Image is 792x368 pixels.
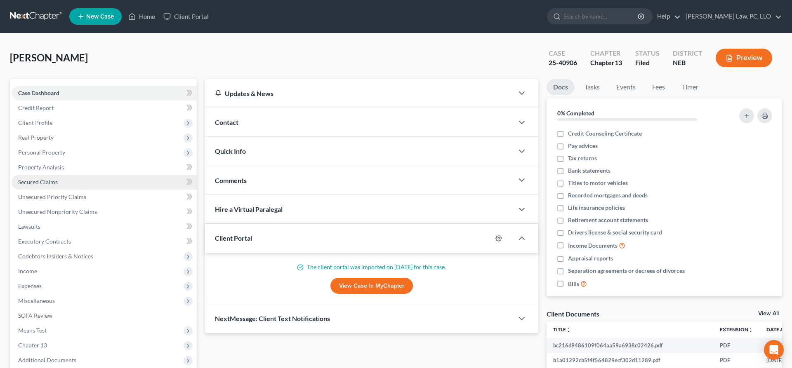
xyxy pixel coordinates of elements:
[568,129,642,138] span: Credit Counseling Certificate
[215,263,528,271] p: The client portal was imported on [DATE] for this case.
[615,59,622,66] span: 13
[18,193,86,200] span: Unsecured Priority Claims
[713,338,760,353] td: PDF
[12,160,197,175] a: Property Analysis
[215,205,283,213] span: Hire a Virtual Paralegal
[568,154,597,162] span: Tax returns
[18,253,93,260] span: Codebtors Insiders & Notices
[610,79,642,95] a: Events
[18,89,59,96] span: Case Dashboard
[18,104,54,111] span: Credit Report
[568,241,618,250] span: Income Documents
[547,79,575,95] a: Docs
[86,14,114,20] span: New Case
[215,176,247,184] span: Comments
[18,327,47,334] span: Means Test
[18,238,71,245] span: Executory Contracts
[568,280,579,288] span: Bills
[681,9,782,24] a: [PERSON_NAME] Law, PC, LLO
[18,223,40,230] span: Lawsuits
[215,147,246,155] span: Quick Info
[18,164,64,171] span: Property Analysis
[713,353,760,368] td: PDF
[12,101,197,115] a: Credit Report
[215,314,330,322] span: NextMessage: Client Text Notifications
[553,326,571,333] a: Titleunfold_more
[646,79,672,95] a: Fees
[18,282,42,289] span: Expenses
[12,86,197,101] a: Case Dashboard
[215,234,252,242] span: Client Portal
[716,49,772,67] button: Preview
[568,228,662,237] span: Drivers license & social security card
[563,9,639,24] input: Search by name...
[568,166,610,175] span: Bank statements
[673,58,702,68] div: NEB
[18,119,52,126] span: Client Profile
[18,312,52,319] span: SOFA Review
[124,9,159,24] a: Home
[12,190,197,204] a: Unsecured Priority Claims
[590,58,622,68] div: Chapter
[557,110,594,117] strong: 0% Completed
[764,340,784,360] div: Open Intercom Messenger
[653,9,681,24] a: Help
[566,328,571,333] i: unfold_more
[18,356,76,363] span: Additional Documents
[673,49,702,58] div: District
[18,267,37,274] span: Income
[12,175,197,190] a: Secured Claims
[18,178,58,185] span: Secured Claims
[549,58,577,68] div: 25-40906
[12,204,197,219] a: Unsecured Nonpriority Claims
[720,326,753,333] a: Extensionunfold_more
[215,118,238,126] span: Contact
[547,353,713,368] td: b1a01292cb5f4f564829ecf302d11289.pdf
[18,149,65,156] span: Personal Property
[568,179,628,187] span: Titles to motor vehicles
[568,254,613,263] span: Appraisal reports
[12,219,197,234] a: Lawsuits
[547,309,599,318] div: Client Documents
[568,216,648,224] span: Retirement account statements
[578,79,606,95] a: Tasks
[675,79,705,95] a: Timer
[330,278,413,294] a: View Case in MyChapter
[215,89,504,98] div: Updates & News
[568,142,598,150] span: Pay advices
[568,191,648,199] span: Recorded mortgages and deeds
[758,311,779,316] a: View All
[547,338,713,353] td: bc216d9486109f064aa59a6938c02426.pdf
[18,208,97,215] span: Unsecured Nonpriority Claims
[159,9,213,24] a: Client Portal
[635,49,660,58] div: Status
[635,58,660,68] div: Filed
[18,297,55,304] span: Miscellaneous
[590,49,622,58] div: Chapter
[568,204,625,212] span: Life insurance policies
[18,342,47,349] span: Chapter 13
[568,267,685,275] span: Separation agreements or decrees of divorces
[12,308,197,323] a: SOFA Review
[18,134,54,141] span: Real Property
[10,52,88,63] span: [PERSON_NAME]
[12,234,197,249] a: Executory Contracts
[748,328,753,333] i: unfold_more
[549,49,577,58] div: Case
